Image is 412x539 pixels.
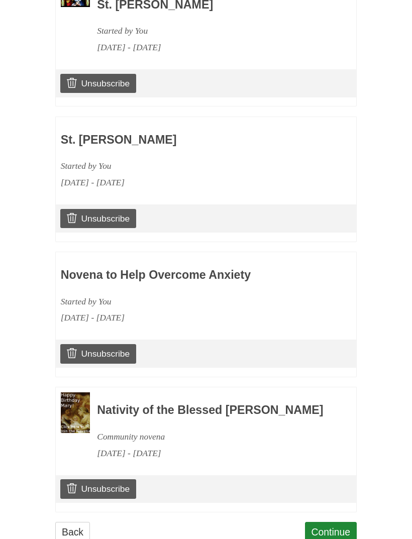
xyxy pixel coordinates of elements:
[61,134,293,147] h3: St. [PERSON_NAME]
[97,428,329,445] div: Community novena
[61,174,293,191] div: [DATE] - [DATE]
[97,445,329,462] div: [DATE] - [DATE]
[61,392,90,434] img: Novena image
[61,293,293,310] div: Started by You
[97,404,329,417] h3: Nativity of the Blessed [PERSON_NAME]
[60,479,136,498] a: Unsubscribe
[97,23,329,39] div: Started by You
[60,74,136,93] a: Unsubscribe
[61,309,293,326] div: [DATE] - [DATE]
[97,39,329,56] div: [DATE] - [DATE]
[61,269,293,282] h3: Novena to Help Overcome Anxiety
[60,344,136,363] a: Unsubscribe
[60,209,136,228] a: Unsubscribe
[61,158,293,174] div: Started by You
